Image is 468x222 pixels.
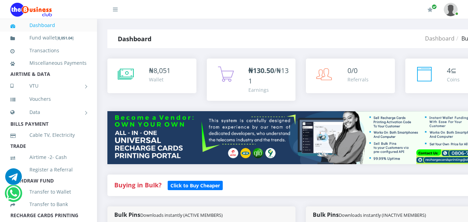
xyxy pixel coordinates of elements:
b: ₦130.50 [248,66,274,75]
a: Vouchers [10,91,87,107]
a: Cable TV, Electricity [10,127,87,143]
span: Renew/Upgrade Subscription [432,4,437,9]
a: Chat for support [6,190,20,202]
a: ₦8,051 Wallet [107,59,196,93]
a: Chat for support [5,174,22,185]
span: 8,051 [153,66,170,75]
b: 8,051.04 [58,35,72,41]
a: Register a Referral [10,162,87,178]
a: Transactions [10,43,87,59]
strong: Buying in Bulk? [114,181,161,189]
b: Click to Buy Cheaper [170,182,220,189]
span: /₦131 [248,66,289,86]
strong: Bulk Pins [313,211,426,219]
a: Transfer to Wallet [10,184,87,200]
div: Coins [447,76,460,83]
div: ₦ [149,65,170,76]
img: User [444,3,458,16]
span: 0/0 [347,66,357,75]
a: Data [10,104,87,121]
a: Airtime -2- Cash [10,149,87,165]
div: ⊆ [447,65,460,76]
small: Downloads instantly (INACTIVE MEMBERS) [339,212,426,218]
a: Dashboard [425,35,454,42]
a: Transfer to Bank [10,196,87,212]
a: ₦130.50/₦131 Earnings [207,59,296,101]
div: Wallet [149,76,170,83]
i: Renew/Upgrade Subscription [427,7,433,12]
a: Dashboard [10,17,87,33]
small: [ ] [56,35,74,41]
a: Miscellaneous Payments [10,55,87,71]
div: Referrals [347,76,369,83]
strong: Bulk Pins [114,211,223,219]
a: Click to Buy Cheaper [168,181,223,189]
a: 0/0 Referrals [306,59,395,93]
img: Logo [10,3,52,17]
span: 4 [447,66,451,75]
strong: Dashboard [118,35,151,43]
a: VTU [10,77,87,95]
small: Downloads instantly (ACTIVE MEMBERS) [140,212,223,218]
a: Fund wallet[8,051.04] [10,30,87,46]
div: Earnings [248,86,289,94]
